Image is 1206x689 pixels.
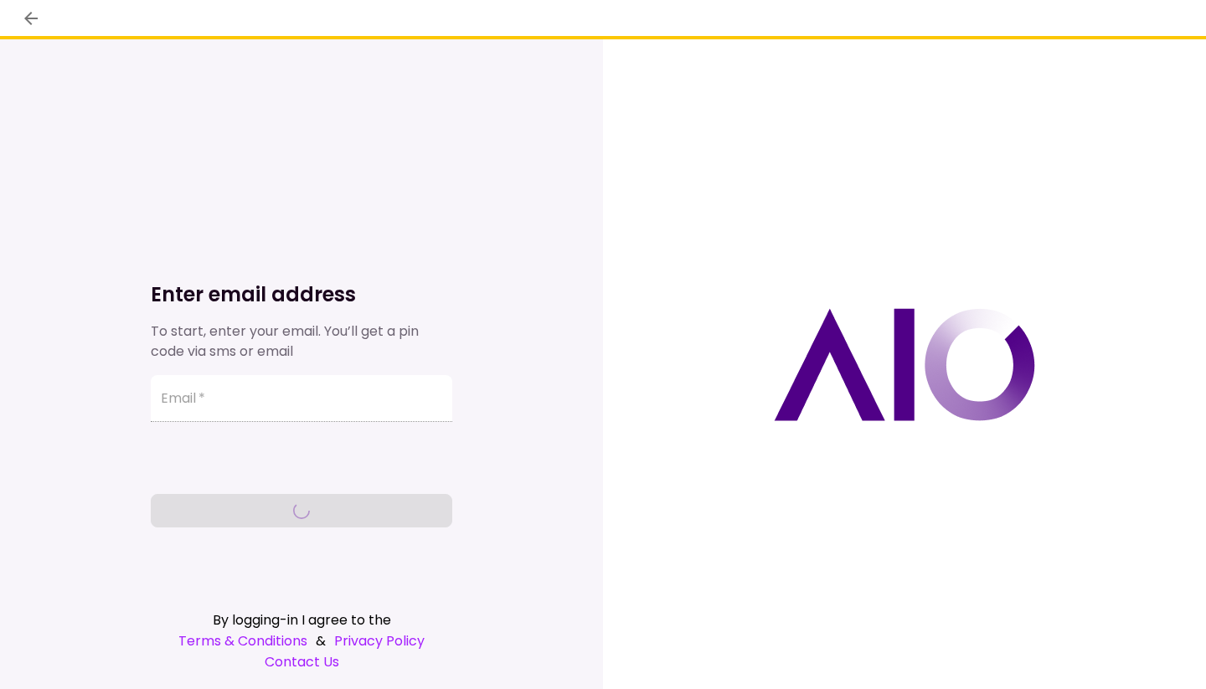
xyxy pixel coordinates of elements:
[151,609,452,630] div: By logging-in I agree to the
[774,308,1035,421] img: AIO logo
[151,630,452,651] div: &
[151,321,452,362] div: To start, enter your email. You’ll get a pin code via sms or email
[151,651,452,672] a: Contact Us
[178,630,307,651] a: Terms & Conditions
[334,630,425,651] a: Privacy Policy
[151,281,452,308] h1: Enter email address
[17,4,45,33] button: back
